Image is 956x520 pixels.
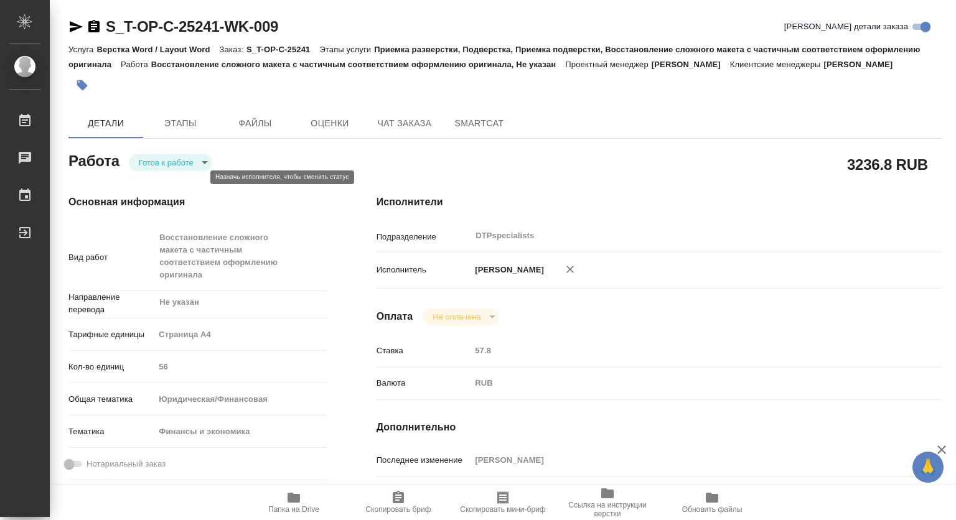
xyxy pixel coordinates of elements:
p: Приемка разверстки, Подверстка, Приемка подверстки, Восстановление сложного макета с частичным со... [68,45,921,69]
span: Ссылка на инструкции верстки [563,501,652,518]
a: S_T-OP-C-25241-WK-009 [106,18,278,35]
button: Скопировать бриф [346,485,451,520]
p: Тематика [68,425,154,438]
p: Общая тематика [68,393,154,406]
button: Скопировать мини-бриф [451,485,555,520]
h2: 3236.8 RUB [847,154,928,175]
span: Нотариальный заказ [87,458,166,470]
p: Ставка [377,345,471,357]
p: Услуга [68,45,96,54]
p: Исполнитель [377,264,471,276]
span: Скопировать мини-бриф [460,505,545,514]
p: Подразделение [377,231,471,243]
button: Удалить исполнителя [556,256,584,283]
p: Валюта [377,377,471,389]
span: Этапы [151,116,210,131]
span: Обновить файлы [682,505,743,514]
span: Файлы [225,116,285,131]
div: Страница А4 [154,324,326,345]
div: Готов к работе [129,154,212,171]
p: Кол-во единиц [68,361,154,373]
p: Тарифные единицы [68,328,154,341]
p: Вид работ [68,251,154,264]
button: Добавить тэг [68,72,96,99]
p: [PERSON_NAME] [652,60,730,69]
div: Финансы и экономика [154,421,326,442]
button: Не оплачена [429,312,484,322]
p: Верстка Word / Layout Word [96,45,219,54]
h4: Основная информация [68,195,327,210]
p: Восстановление сложного макета с частичным соответствием оформлению оригинала, Не указан [151,60,566,69]
p: Направление перевода [68,291,154,316]
div: Юридическая/Финансовая [154,389,326,410]
h4: Дополнительно [377,420,942,435]
div: RUB [471,373,895,394]
input: Пустое поле [154,358,326,376]
textarea: [URL][DOMAIN_NAME] - подфы по требованиям - ТНР 11, по ширине, межстрочный 1,5 [471,484,895,518]
p: Этапы услуги [319,45,374,54]
span: 🙏 [917,454,939,480]
span: Чат заказа [375,116,434,131]
input: Пустое поле [471,451,895,469]
p: [PERSON_NAME] [471,264,544,276]
p: Проектный менеджер [565,60,651,69]
span: [PERSON_NAME] детали заказа [784,21,908,33]
span: Детали [76,116,136,131]
p: S_T-OP-C-25241 [246,45,319,54]
p: Заказ: [220,45,246,54]
p: [PERSON_NAME] [823,60,902,69]
span: Оценки [300,116,360,131]
button: Ссылка на инструкции верстки [555,485,660,520]
span: SmartCat [449,116,509,131]
p: Последнее изменение [377,454,471,467]
h4: Оплата [377,309,413,324]
h2: Работа [68,149,119,171]
p: Клиентские менеджеры [730,60,824,69]
input: Пустое поле [471,341,895,360]
button: Папка на Drive [241,485,346,520]
span: Скопировать бриф [365,505,431,514]
div: Готов к работе [423,309,499,325]
button: Скопировать ссылку для ЯМессенджера [68,19,83,34]
h4: Исполнители [377,195,942,210]
p: Работа [121,60,151,69]
button: Готов к работе [135,157,197,168]
button: Обновить файлы [660,485,764,520]
button: 🙏 [912,452,944,483]
button: Скопировать ссылку [87,19,101,34]
span: Папка на Drive [268,505,319,514]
